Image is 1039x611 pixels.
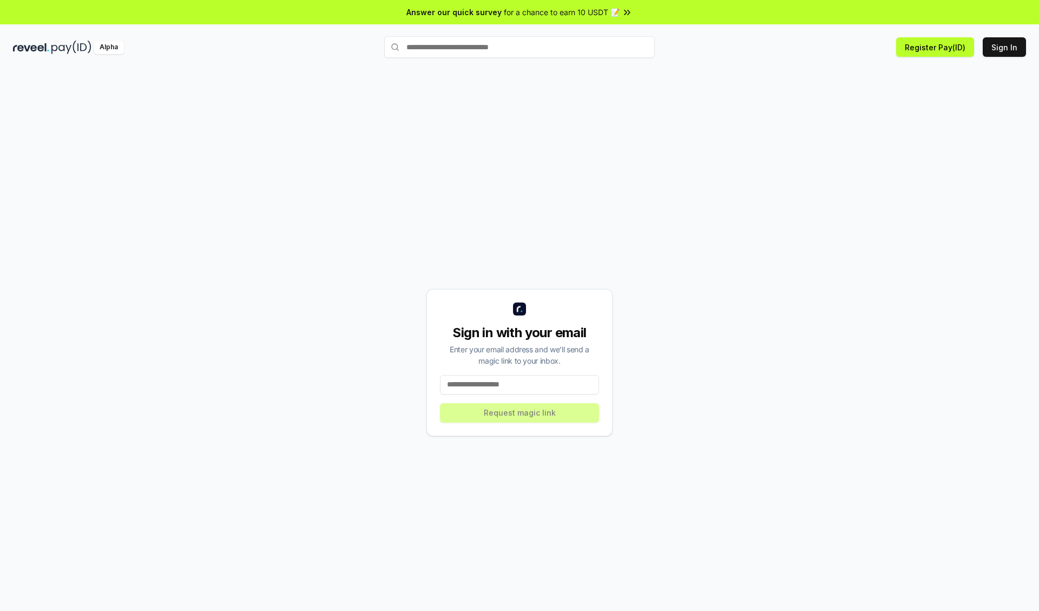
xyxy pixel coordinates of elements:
span: Answer our quick survey [406,6,502,18]
img: logo_small [513,303,526,316]
button: Register Pay(ID) [896,37,974,57]
img: pay_id [51,41,91,54]
button: Sign In [983,37,1026,57]
div: Enter your email address and we’ll send a magic link to your inbox. [440,344,599,366]
img: reveel_dark [13,41,49,54]
span: for a chance to earn 10 USDT 📝 [504,6,620,18]
div: Sign in with your email [440,324,599,341]
div: Alpha [94,41,124,54]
